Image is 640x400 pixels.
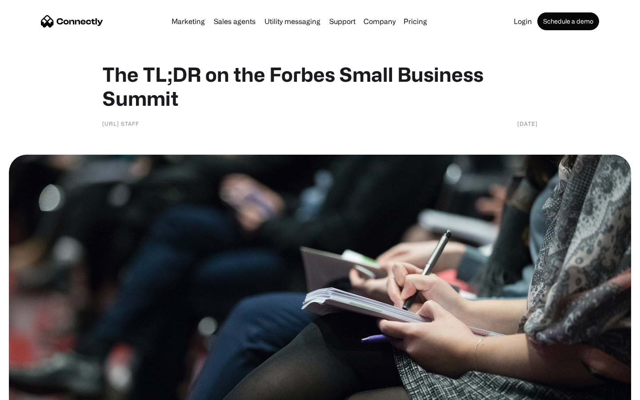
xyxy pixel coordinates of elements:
[18,384,53,397] ul: Language list
[537,12,599,30] a: Schedule a demo
[168,18,208,25] a: Marketing
[517,119,538,128] div: [DATE]
[102,119,139,128] div: [URL] Staff
[102,62,538,110] h1: The TL;DR on the Forbes Small Business Summit
[400,18,431,25] a: Pricing
[364,15,396,28] div: Company
[261,18,324,25] a: Utility messaging
[9,384,53,397] aside: Language selected: English
[326,18,359,25] a: Support
[210,18,259,25] a: Sales agents
[510,18,536,25] a: Login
